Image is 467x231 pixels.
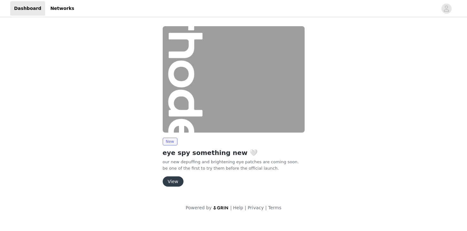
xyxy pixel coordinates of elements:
[443,4,449,14] div: avatar
[265,205,267,210] span: |
[163,148,305,158] h2: eye spy something new 🤍
[248,205,264,210] a: Privacy
[186,205,212,210] span: Powered by
[46,1,78,16] a: Networks
[245,205,246,210] span: |
[163,176,183,187] button: View
[163,179,183,184] a: View
[10,1,45,16] a: Dashboard
[163,26,305,133] img: rhode skin
[213,206,229,210] img: logo
[233,205,243,210] a: Help
[230,205,232,210] span: |
[163,159,305,171] p: our new depuffing and brightening eye patches are coming soon. be one of the first to try them be...
[163,138,177,145] span: New
[268,205,281,210] a: Terms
